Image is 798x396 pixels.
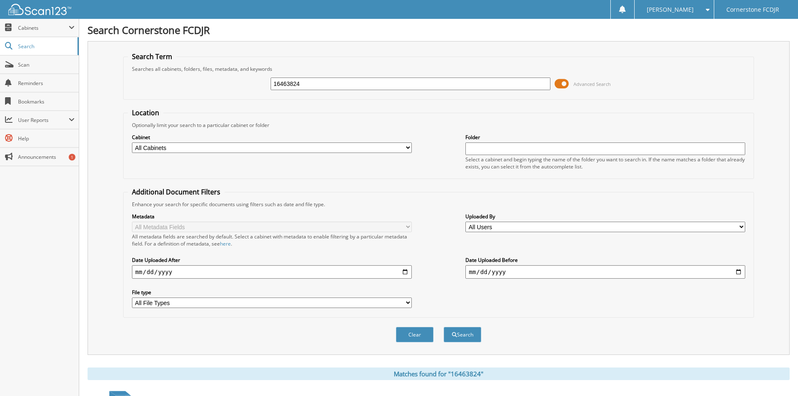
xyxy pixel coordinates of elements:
[8,4,71,15] img: scan123-logo-white.svg
[465,256,745,264] label: Date Uploaded Before
[396,327,434,342] button: Clear
[128,201,749,208] div: Enhance your search for specific documents using filters such as date and file type.
[132,213,412,220] label: Metadata
[444,327,481,342] button: Search
[128,122,749,129] div: Optionally limit your search to a particular cabinet or folder
[18,98,75,105] span: Bookmarks
[88,23,790,37] h1: Search Cornerstone FCDJR
[132,265,412,279] input: start
[465,134,745,141] label: Folder
[128,108,163,117] legend: Location
[128,52,176,61] legend: Search Term
[88,368,790,380] div: Matches found for "16463824"
[128,65,749,72] div: Searches all cabinets, folders, files, metadata, and keywords
[132,233,412,247] div: All metadata fields are searched by default. Select a cabinet with metadata to enable filtering b...
[647,7,694,12] span: [PERSON_NAME]
[465,265,745,279] input: end
[69,154,75,160] div: 1
[465,156,745,170] div: Select a cabinet and begin typing the name of the folder you want to search in. If the name match...
[18,43,73,50] span: Search
[220,240,231,247] a: here
[132,134,412,141] label: Cabinet
[128,187,225,197] legend: Additional Document Filters
[18,24,69,31] span: Cabinets
[726,7,779,12] span: Cornerstone FCDJR
[573,81,611,87] span: Advanced Search
[18,80,75,87] span: Reminders
[132,289,412,296] label: File type
[18,135,75,142] span: Help
[465,213,745,220] label: Uploaded By
[18,61,75,68] span: Scan
[132,256,412,264] label: Date Uploaded After
[18,153,75,160] span: Announcements
[18,116,69,124] span: User Reports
